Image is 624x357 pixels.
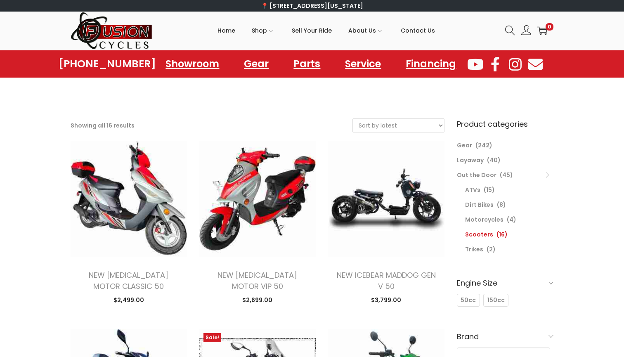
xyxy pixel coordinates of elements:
span: (45) [500,171,513,179]
a: 📍 [STREET_ADDRESS][US_STATE] [261,2,363,10]
p: Showing all 16 results [71,120,135,131]
a: Scooters [465,230,493,239]
a: About Us [348,12,384,49]
a: NEW [MEDICAL_DATA] MOTOR VIP 50 [217,270,297,291]
span: (16) [496,230,508,239]
nav: Menu [157,54,464,73]
a: Trikes [465,245,483,253]
span: Shop [252,20,267,41]
span: Contact Us [401,20,435,41]
a: Gear [457,141,472,149]
a: Home [217,12,235,49]
a: [PHONE_NUMBER] [59,58,156,70]
a: Layaway [457,156,484,164]
a: Motorcycles [465,215,503,224]
span: (242) [475,141,492,149]
span: Sell Your Ride [292,20,332,41]
img: Woostify retina logo [71,12,153,50]
a: Parts [285,54,329,73]
a: Showroom [157,54,227,73]
a: Sell Your Ride [292,12,332,49]
a: Dirt Bikes [465,201,494,209]
span: About Us [348,20,376,41]
span: $ [371,296,375,304]
span: (4) [507,215,516,224]
a: Contact Us [401,12,435,49]
a: NEW ICEBEAR MADDOG GEN V 50 [337,270,436,291]
a: Out the Door [457,171,496,179]
span: 3,799.00 [371,296,401,304]
a: NEW [MEDICAL_DATA] MOTOR CLASSIC 50 [89,270,168,291]
h6: Product categories [457,118,553,130]
a: ATVs [465,186,480,194]
a: Service [337,54,389,73]
select: Shop order [353,119,444,132]
span: (8) [497,201,506,209]
a: Gear [236,54,277,73]
a: 0 [537,26,547,35]
span: 2,499.00 [113,296,144,304]
span: 150cc [487,296,505,305]
a: Financing [397,54,464,73]
span: Home [217,20,235,41]
a: Shop [252,12,275,49]
nav: Primary navigation [153,12,499,49]
span: (15) [484,186,495,194]
span: $ [113,296,117,304]
span: (2) [487,245,496,253]
h6: Brand [457,327,553,346]
span: 50cc [461,296,476,305]
span: (40) [487,156,501,164]
h6: Engine Size [457,273,553,293]
span: 2,699.00 [242,296,272,304]
span: $ [242,296,246,304]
